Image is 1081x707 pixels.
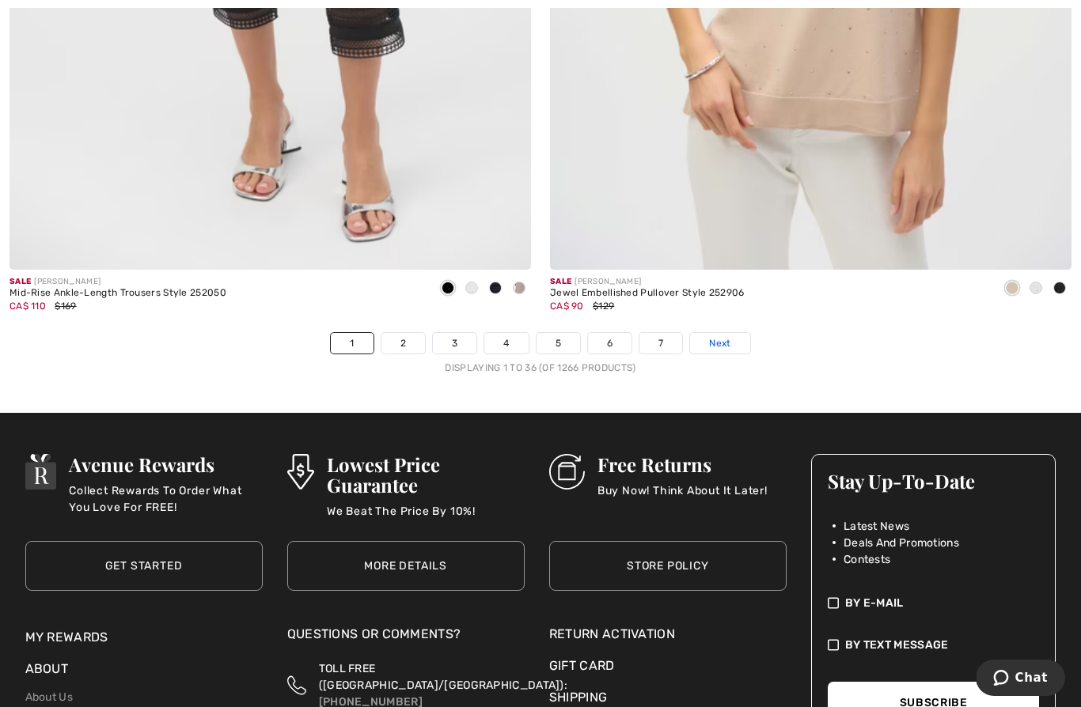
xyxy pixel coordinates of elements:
[507,276,531,302] div: Parchment
[977,660,1065,699] iframe: Opens a widget where you can chat to one of our agents
[844,518,909,535] span: Latest News
[597,482,768,514] p: Buy Now! Think About It Later!
[484,333,528,353] a: 4
[709,336,730,350] span: Next
[1000,276,1024,302] div: Parchment
[25,541,263,591] a: Get Started
[327,503,525,535] p: We Beat The Price By 10%!
[433,333,476,353] a: 3
[9,288,226,299] div: Mid-Rise Ankle-Length Trousers Style 252050
[588,333,632,353] a: 6
[25,690,73,704] a: About Us
[549,454,585,490] img: Free Returns
[55,301,76,312] span: $169
[327,454,525,495] h3: Lowest Price Guarantee
[844,535,959,551] span: Deals And Promotions
[550,277,571,286] span: Sale
[845,595,904,611] span: By E-mail
[1048,276,1072,302] div: Black
[549,690,607,705] a: Shipping
[9,277,31,286] span: Sale
[593,301,614,312] span: $129
[845,637,949,653] span: By Text Message
[9,301,46,312] span: CA$ 110
[460,276,484,302] div: White
[537,333,580,353] a: 5
[828,637,839,653] img: check
[287,625,525,652] div: Questions or Comments?
[549,541,787,591] a: Store Policy
[319,662,567,692] span: TOLL FREE ([GEOGRAPHIC_DATA]/[GEOGRAPHIC_DATA]):
[828,595,839,611] img: check
[25,454,57,490] img: Avenue Rewards
[331,333,373,353] a: 1
[690,333,749,353] a: Next
[550,288,745,299] div: Jewel Embellished Pullover Style 252906
[550,276,745,288] div: [PERSON_NAME]
[484,276,507,302] div: Midnight Blue
[9,276,226,288] div: [PERSON_NAME]
[25,660,263,686] div: About
[828,471,1040,491] h3: Stay Up-To-Date
[597,454,768,474] h3: Free Returns
[1024,276,1048,302] div: Vanilla
[287,454,314,490] img: Lowest Price Guarantee
[69,482,262,514] p: Collect Rewards To Order What You Love For FREE!
[549,656,787,675] a: Gift Card
[381,333,425,353] a: 2
[639,333,682,353] a: 7
[550,301,584,312] span: CA$ 90
[69,454,262,474] h3: Avenue Rewards
[844,551,890,568] span: Contests
[436,276,460,302] div: Black
[287,541,525,591] a: More Details
[549,625,787,644] a: Return Activation
[25,629,108,645] a: My Rewards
